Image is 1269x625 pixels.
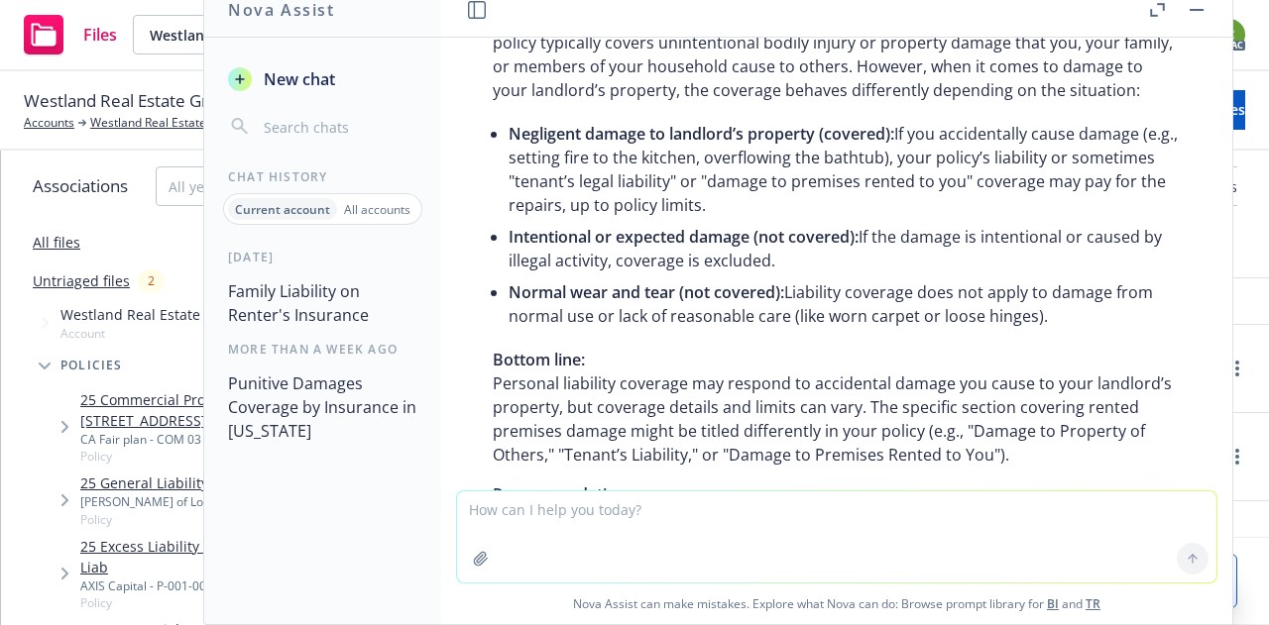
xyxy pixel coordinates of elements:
a: Untriaged files [33,270,130,291]
li: Liability coverage does not apply to damage from normal use or lack of reasonable care (like worn... [509,276,1181,332]
div: [DATE] [204,249,441,265]
input: Search chats [260,113,417,141]
span: New chat [260,67,335,91]
a: 25 General Liability - MHP Non-King [80,472,318,493]
li: If the damage is intentional or caused by illegal activity, coverage is excluded. [509,221,1181,276]
p: All accounts [344,201,410,218]
span: Nova Assist can make mistakes. Explore what Nova can do: Browse prompt library for and [449,583,1224,624]
a: TR [1086,595,1100,612]
a: more [1225,357,1249,380]
a: 25 Excess Liability - Primary | MHP Excess Liab [80,536,363,577]
p: Current account [235,201,330,218]
div: More than a week ago [204,341,441,358]
span: Policy [80,511,318,528]
div: 2 [138,269,165,292]
div: Chat History [204,168,441,185]
span: Account [60,325,246,342]
span: Policies [60,360,123,371]
span: Westland Real Estate Group [24,88,238,114]
span: Normal wear and tear (not covered): [509,281,784,303]
div: CA Fair plan - COM 03 02305291 00 [80,431,363,448]
div: [PERSON_NAME] of London - GLL-10969-03 [80,493,318,510]
span: Negligent damage to landlord’s property (covered): [509,123,894,145]
span: Policy [80,448,363,465]
p: Personal liability coverage may respond to accidental damage you cause to your landlord’s propert... [493,348,1181,467]
button: Punitive Damages Coverage by Insurance in [US_STATE] [220,365,425,449]
span: Recommendation: [493,483,631,505]
button: Family Liability on Renter's Insurance [220,273,425,333]
span: Policy [80,594,363,611]
span: Westland Real Estate Group [150,25,321,46]
button: Westland Real Estate Group [133,15,381,54]
a: 25 Commercial Property - [STREET_ADDRESS][PERSON_NAME] [80,389,363,431]
span: Associations [33,173,128,199]
a: All files [33,233,80,252]
a: Accounts [24,114,74,132]
span: Bottom line: [493,349,585,370]
div: AXIS Capital - P-001-001374522-01 [80,577,363,594]
li: If you accidentally cause damage (e.g., setting fire to the kitchen, overflowing the bathtub), yo... [509,118,1181,221]
a: BI [1047,595,1059,612]
a: Westland Real Estate Group [90,114,244,132]
span: Westland Real Estate Group [60,304,246,325]
span: Files [83,27,117,43]
button: New chat [220,61,425,97]
a: Files [16,7,125,62]
a: more [1225,445,1249,469]
span: Intentional or expected damage (not covered): [509,226,859,248]
p: (also called personal liability coverage) on a renter’s insurance policy typically covers uninten... [493,7,1181,102]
